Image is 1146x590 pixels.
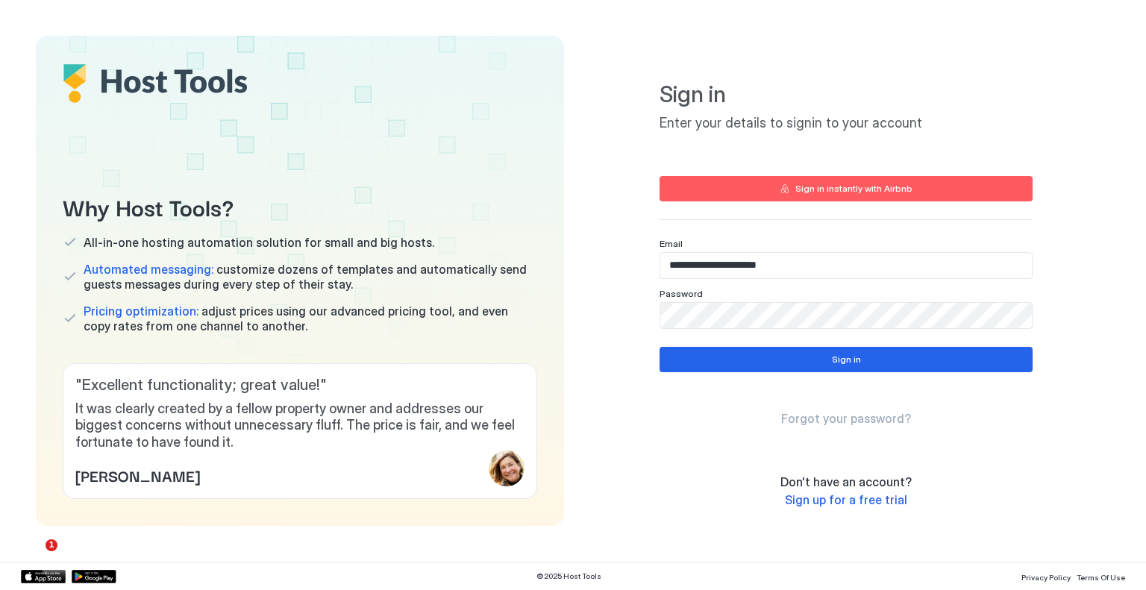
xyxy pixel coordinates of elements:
[660,81,1033,109] span: Sign in
[660,303,1032,328] input: Input Field
[84,304,537,333] span: adjust prices using our advanced pricing tool, and even copy rates from one channel to another.
[781,411,911,426] span: Forgot your password?
[785,492,907,508] a: Sign up for a free trial
[84,304,198,318] span: Pricing optimization:
[75,401,525,451] span: It was clearly created by a fellow property owner and addresses our biggest concerns without unne...
[84,262,213,277] span: Automated messaging:
[1077,568,1125,584] a: Terms Of Use
[84,262,537,292] span: customize dozens of templates and automatically send guests messages during every step of their s...
[795,182,912,195] div: Sign in instantly with Airbnb
[72,570,116,583] a: Google Play Store
[1021,568,1071,584] a: Privacy Policy
[15,539,51,575] iframe: Intercom live chat
[536,571,601,581] span: © 2025 Host Tools
[1021,573,1071,582] span: Privacy Policy
[785,492,907,507] span: Sign up for a free trial
[660,347,1033,372] button: Sign in
[660,253,1032,278] input: Input Field
[21,570,66,583] a: App Store
[75,376,525,395] span: " Excellent functionality; great value! "
[660,238,683,249] span: Email
[780,474,912,489] span: Don't have an account?
[84,235,434,250] span: All-in-one hosting automation solution for small and big hosts.
[63,189,537,223] span: Why Host Tools?
[832,353,861,366] div: Sign in
[660,115,1033,132] span: Enter your details to signin to your account
[46,539,57,551] span: 1
[781,411,911,427] a: Forgot your password?
[660,288,703,299] span: Password
[660,176,1033,201] button: Sign in instantly with Airbnb
[489,451,525,486] div: profile
[75,464,200,486] span: [PERSON_NAME]
[1077,573,1125,582] span: Terms Of Use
